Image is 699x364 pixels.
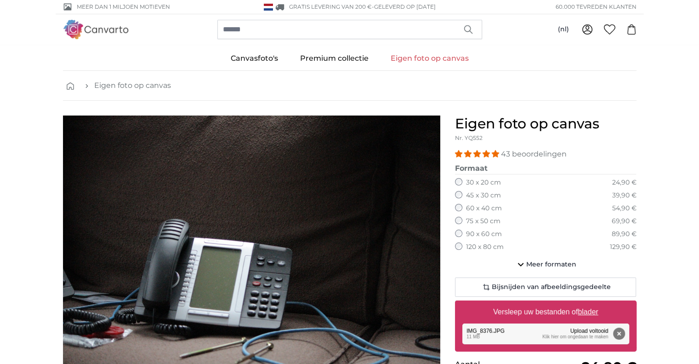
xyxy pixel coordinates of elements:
a: Premium collectie [289,46,380,70]
button: Bijsnijden van afbeeldingsgedeelte [455,277,636,297]
label: Versleep uw bestanden of [489,303,602,321]
label: 90 x 60 cm [466,230,502,239]
span: Nr. YQ552 [455,134,483,141]
span: 43 beoordelingen [501,150,567,158]
label: 60 x 40 cm [466,204,502,213]
label: 120 x 80 cm [466,243,504,252]
a: Canvasfoto's [220,46,289,70]
button: Meer formaten [455,255,636,274]
span: Meer dan 1 miljoen motieven [77,3,170,11]
span: - [372,3,436,10]
a: Eigen foto op canvas [94,80,171,91]
legend: Formaat [455,163,636,174]
span: 4.98 stars [455,150,501,158]
div: 24,90 € [612,178,636,187]
label: 75 x 50 cm [466,217,500,226]
h1: Eigen foto op canvas [455,116,636,132]
button: (nl) [551,21,576,38]
u: blader [578,308,598,316]
img: Canvarto [63,20,129,39]
div: 89,90 € [611,230,636,239]
a: Eigen foto op canvas [380,46,480,70]
div: 129,90 € [609,243,636,252]
span: Bijsnijden van afbeeldingsgedeelte [492,283,611,292]
span: Geleverd op [DATE] [374,3,436,10]
label: 30 x 20 cm [466,178,501,187]
span: 60.000 tevreden klanten [556,3,636,11]
label: 45 x 30 cm [466,191,501,200]
div: 69,90 € [611,217,636,226]
div: 54,90 € [612,204,636,213]
img: Nederland [264,4,273,11]
nav: breadcrumbs [63,71,636,101]
div: 39,90 € [612,191,636,200]
span: GRATIS levering van 200 € [289,3,372,10]
span: Meer formaten [526,260,576,269]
